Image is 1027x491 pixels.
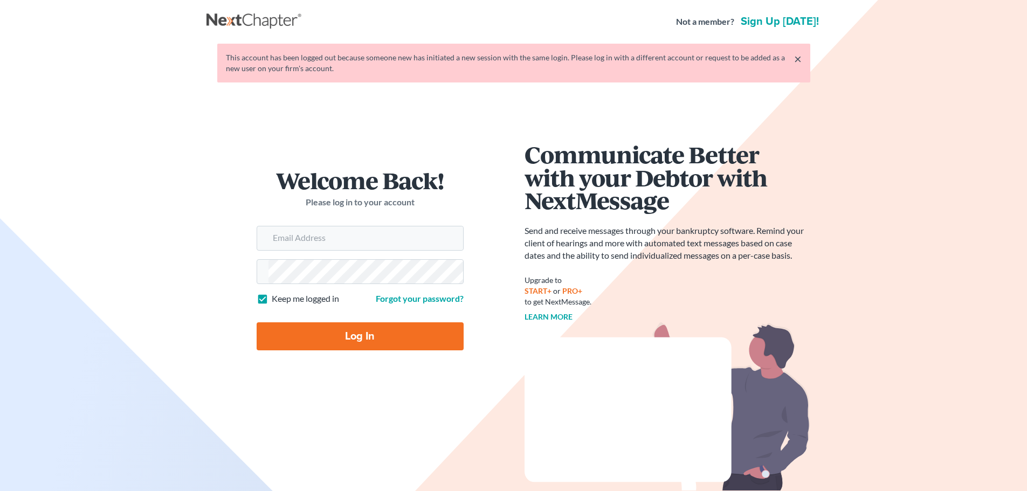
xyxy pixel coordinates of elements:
a: Learn more [525,312,573,321]
input: Email Address [268,226,463,250]
label: Keep me logged in [272,293,339,305]
h1: Welcome Back! [257,169,464,192]
strong: Not a member? [676,16,734,28]
a: START+ [525,286,552,295]
p: Please log in to your account [257,196,464,209]
a: PRO+ [562,286,582,295]
a: Forgot your password? [376,293,464,303]
a: × [794,52,802,65]
input: Log In [257,322,464,350]
div: Upgrade to [525,275,810,286]
a: Sign up [DATE]! [739,16,821,27]
p: Send and receive messages through your bankruptcy software. Remind your client of hearings and mo... [525,225,810,262]
div: to get NextMessage. [525,296,810,307]
h1: Communicate Better with your Debtor with NextMessage [525,143,810,212]
div: This account has been logged out because someone new has initiated a new session with the same lo... [226,52,802,74]
span: or [553,286,561,295]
